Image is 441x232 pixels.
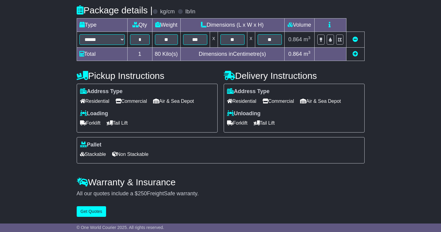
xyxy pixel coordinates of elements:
span: 0.864 [288,36,302,42]
span: m [303,36,310,42]
button: Get Quotes [77,206,106,217]
span: 0.864 [288,51,302,57]
span: Residential [80,96,109,106]
td: Weight [152,18,180,32]
span: Forklift [227,118,248,128]
td: x [247,32,255,48]
a: Add new item [352,51,358,57]
sup: 3 [308,35,310,40]
td: Type [77,18,127,32]
span: Forklift [80,118,101,128]
span: Stackable [80,150,106,159]
span: Commercial [115,96,147,106]
h4: Warranty & Insurance [77,177,365,187]
label: Pallet [80,142,102,148]
span: 80 [155,51,161,57]
h4: Package details | [77,5,153,15]
label: Unloading [227,110,261,117]
td: Volume [284,18,314,32]
sup: 3 [308,50,310,55]
td: 1 [127,48,152,61]
td: x [210,32,218,48]
label: Address Type [80,88,123,95]
td: Qty [127,18,152,32]
td: Total [77,48,127,61]
span: Residential [227,96,256,106]
td: Dimensions in Centimetre(s) [180,48,284,61]
label: Address Type [227,88,270,95]
label: Loading [80,110,108,117]
span: Non Stackable [112,150,149,159]
span: Air & Sea Depot [153,96,194,106]
span: 250 [138,190,147,197]
h4: Delivery Instructions [224,71,365,81]
div: All our quotes include a $ FreightSafe warranty. [77,190,365,197]
span: Air & Sea Depot [300,96,341,106]
a: Remove this item [352,36,358,42]
span: Commercial [262,96,294,106]
td: Kilo(s) [152,48,180,61]
span: m [303,51,310,57]
td: Dimensions (L x W x H) [180,18,284,32]
label: lb/in [185,8,195,15]
span: © One World Courier 2025. All rights reserved. [77,225,164,230]
h4: Pickup Instructions [77,71,218,81]
span: Tail Lift [254,118,275,128]
span: Tail Lift [107,118,128,128]
label: kg/cm [160,8,175,15]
